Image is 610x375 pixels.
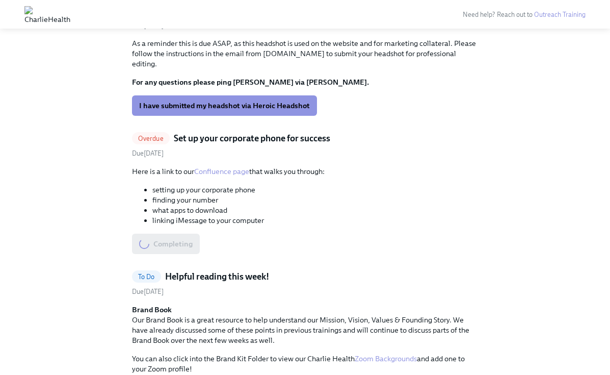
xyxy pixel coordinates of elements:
a: To DoHelpful reading this week!Due[DATE] [132,270,479,296]
p: As a reminder this is due ASAP, as this headshot is used on the website and for marketing collate... [132,38,479,69]
img: CharlieHealth [24,6,70,22]
li: setting up your corporate phone [152,185,479,195]
li: finding your number [152,195,479,205]
p: You can also click into the Brand Kit Folder to view our Charlie Health and add one to your Zoom ... [132,354,479,374]
li: what apps to download [152,205,479,215]
a: Zoom Backgrounds [355,354,417,363]
span: Need help? Reach out to [463,11,586,18]
button: I have submitted my headshot via Heroic Headshot [132,95,317,116]
h5: Set up your corporate phone for success [174,132,330,144]
p: Our Brand Book is a great resource to help understand our Mission, Vision, Values & Founding Stor... [132,305,479,345]
li: linking iMessage to your computer [152,215,479,226]
strong: For any questions please ping [PERSON_NAME] via [PERSON_NAME]. [132,78,369,87]
span: To Do [132,273,161,281]
span: Wednesday, August 20th 2025, 10:00 am [132,149,164,157]
a: Confluence page [194,167,249,176]
a: Outreach Training [534,11,586,18]
a: OverdueSet up your corporate phone for successDue[DATE] [132,132,479,158]
strong: Brand Book [132,305,172,314]
h5: Helpful reading this week! [165,270,269,283]
p: Here is a link to our that walks you through: [132,166,479,177]
span: Friday, August 22nd 2025, 10:00 am [132,288,164,295]
span: I have submitted my headshot via Heroic Headshot [139,101,310,111]
span: Overdue [132,135,170,142]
